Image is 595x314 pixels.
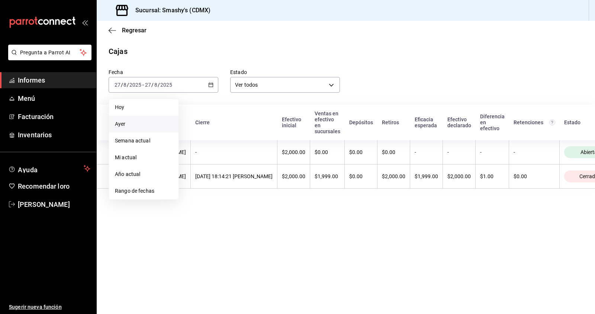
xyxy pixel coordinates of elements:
font: Regresar [122,27,147,34]
font: $2,000.00 [282,173,305,179]
font: Diferencia en efectivo [480,113,505,131]
font: Estado [230,69,247,75]
font: Ayuda [18,166,38,174]
font: Fecha [109,69,123,75]
font: Efectivo inicial [282,116,301,128]
font: - [195,149,197,155]
font: Hoy [115,104,124,110]
font: $1.00 [480,173,493,179]
font: $0.00 [382,149,395,155]
input: ---- [129,82,142,88]
font: $2,000.00 [382,173,405,179]
font: Ayer [115,121,126,127]
font: Retiros [382,119,399,125]
font: Sucursal: Smashy's (CDMX) [135,7,210,14]
font: / [158,82,160,88]
font: - [480,149,482,155]
button: Regresar [109,27,147,34]
svg: Total de retenciones de propinas registradas [549,119,555,125]
input: -- [145,82,151,88]
font: - [447,149,449,155]
font: Sugerir nueva función [9,304,62,310]
font: Ventas en efectivo en sucursales [315,110,340,134]
font: $2,000.00 [447,173,471,179]
font: Depósitos [349,119,373,125]
input: ---- [160,82,173,88]
font: $1,999.00 [415,173,438,179]
font: Eficacia esperada [415,116,437,128]
font: $0.00 [514,173,527,179]
font: Menú [18,94,35,102]
font: Estado [564,119,580,125]
font: Cajas [109,47,128,56]
a: Pregunta a Parrot AI [5,54,91,62]
font: - [142,82,144,88]
font: / [127,82,129,88]
font: Rango de fechas [115,188,154,194]
font: Efectivo declarado [447,116,471,128]
button: Pregunta a Parrot AI [8,45,91,60]
button: abrir_cajón_menú [82,19,88,25]
input: -- [154,82,158,88]
font: $0.00 [349,149,363,155]
font: - [415,149,416,155]
font: / [151,82,154,88]
font: [PERSON_NAME] [18,201,70,208]
font: Retenciones [514,119,543,125]
input: -- [114,82,121,88]
font: $0.00 [315,149,328,155]
font: - [514,149,515,155]
font: [DATE] 18:14:21 [PERSON_NAME] [195,173,273,179]
font: Semana actual [115,138,150,144]
font: $1,999.00 [315,173,338,179]
font: Inventarios [18,131,52,139]
font: / [121,82,123,88]
font: Facturación [18,113,54,121]
font: Ver todos [235,82,258,88]
font: Mi actual [115,154,136,160]
font: Informes [18,76,45,84]
font: $0.00 [349,173,363,179]
font: Cierre [195,119,210,125]
input: -- [123,82,127,88]
font: Recomendar loro [18,182,70,190]
font: Pregunta a Parrot AI [20,49,71,55]
font: Año actual [115,171,140,177]
font: $2,000.00 [282,149,305,155]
